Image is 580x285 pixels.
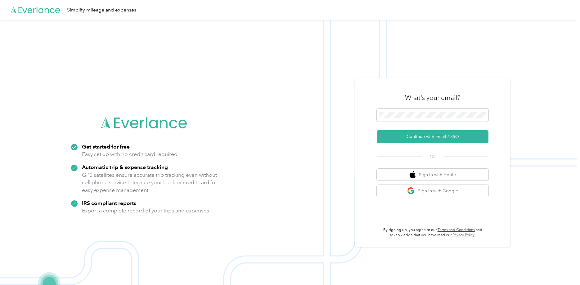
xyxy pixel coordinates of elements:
span: OR [422,154,443,160]
strong: IRS compliant reports [82,200,136,206]
strong: Get started for free [82,143,130,150]
p: Easy set up with no credit card required [82,150,178,158]
button: Continue with Email / SSO [377,130,488,143]
strong: Automatic trip & expense tracking [82,164,168,170]
button: apple logoSign in with Apple [377,169,488,181]
img: apple logo [410,171,416,179]
p: By signing up, you agree to our and acknowledge that you have read our . [377,227,488,238]
p: GPS satellites ensure accurate trip tracking even without cell phone service. Integrate your bank... [82,171,218,194]
h3: What's your email? [405,93,460,102]
a: Terms and Conditions [438,228,475,232]
button: google logoSign in with Google [377,185,488,197]
a: Privacy Policy [452,233,474,238]
div: Simplify mileage and expenses [67,6,136,14]
img: google logo [407,187,415,195]
p: Export a complete record of your trips and expenses. [82,207,210,215]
